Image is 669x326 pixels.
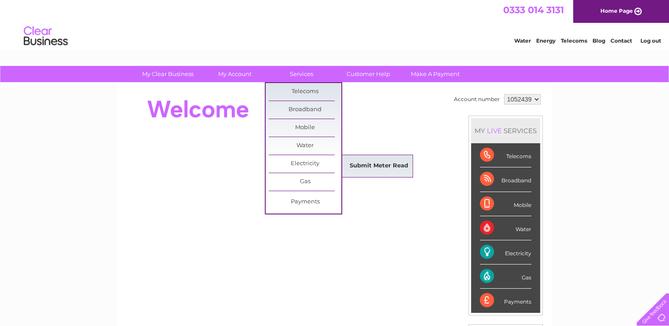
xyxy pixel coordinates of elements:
[265,66,338,82] a: Services
[480,216,531,240] div: Water
[611,37,632,44] a: Contact
[269,101,341,119] a: Broadband
[269,155,341,173] a: Electricity
[332,66,405,82] a: Customer Help
[592,37,605,44] a: Blog
[561,37,587,44] a: Telecoms
[399,66,472,82] a: Make A Payment
[480,167,531,192] div: Broadband
[480,264,531,289] div: Gas
[132,66,204,82] a: My Clear Business
[269,173,341,191] a: Gas
[640,37,661,44] a: Log out
[269,137,341,155] a: Water
[514,37,531,44] a: Water
[480,289,531,312] div: Payments
[480,192,531,216] div: Mobile
[485,127,504,135] div: LIVE
[269,193,341,211] a: Payments
[480,240,531,264] div: Electricity
[269,83,341,101] a: Telecoms
[343,157,415,175] a: Submit Meter Read
[536,37,556,44] a: Energy
[198,66,271,82] a: My Account
[269,119,341,137] a: Mobile
[480,143,531,167] div: Telecoms
[23,23,68,50] img: logo.png
[127,5,543,43] div: Clear Business is a trading name of Verastar Limited (registered in [GEOGRAPHIC_DATA] No. 3667643...
[471,118,540,143] div: MY SERVICES
[503,4,564,15] a: 0333 014 3131
[452,92,502,107] td: Account number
